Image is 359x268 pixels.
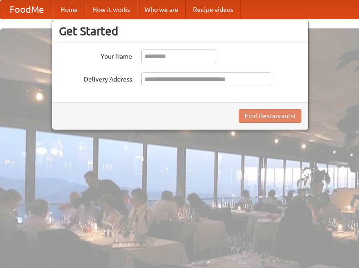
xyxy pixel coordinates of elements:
[59,72,132,84] label: Delivery Address
[137,0,186,19] a: Who we are
[85,0,137,19] a: How it works
[53,0,85,19] a: Home
[59,49,132,61] label: Your Name
[186,0,241,19] a: Recipe videos
[59,24,301,38] h3: Get Started
[239,109,301,123] button: Find Restaurants!
[0,0,53,19] a: FoodMe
